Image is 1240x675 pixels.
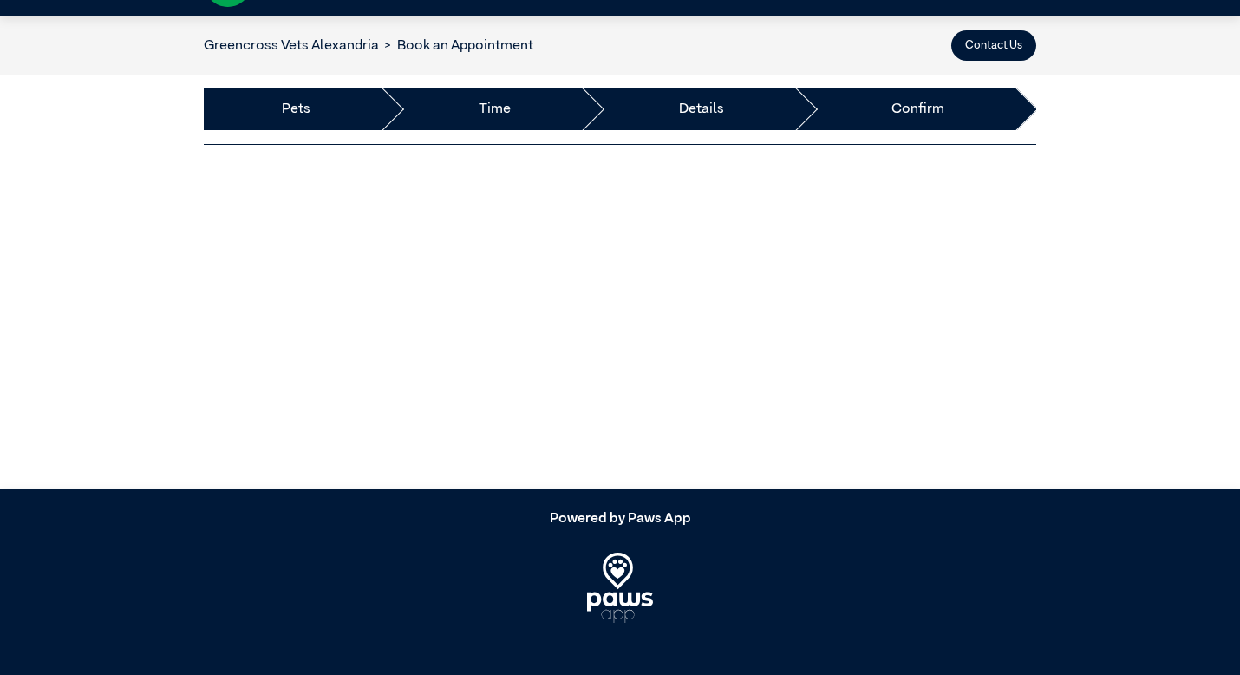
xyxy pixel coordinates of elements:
[282,99,310,120] a: Pets
[379,36,533,56] li: Book an Appointment
[587,553,654,622] img: PawsApp
[204,39,379,53] a: Greencross Vets Alexandria
[204,511,1036,528] h5: Powered by Paws App
[479,99,511,120] a: Time
[204,36,533,56] nav: breadcrumb
[679,99,724,120] a: Details
[891,99,944,120] a: Confirm
[951,30,1036,61] button: Contact Us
